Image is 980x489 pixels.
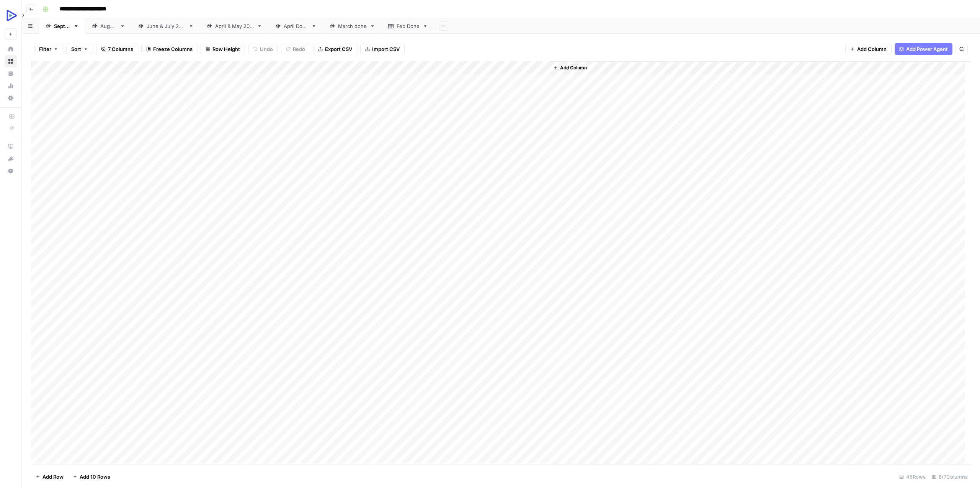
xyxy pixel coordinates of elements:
[372,45,400,53] span: Import CSV
[5,43,17,55] a: Home
[382,18,434,34] a: Feb Done
[896,471,929,483] div: 45 Rows
[42,473,64,481] span: Add Row
[360,43,405,55] button: Import CSV
[338,22,367,30] div: March done
[5,165,17,177] button: Help + Support
[39,18,85,34] a: [DATE]
[212,45,240,53] span: Row Height
[201,43,245,55] button: Row Height
[397,22,420,30] div: Feb Done
[96,43,138,55] button: 7 Columns
[313,43,357,55] button: Export CSV
[141,43,198,55] button: Freeze Columns
[269,18,323,34] a: April Done
[85,18,132,34] a: [DATE]
[80,473,110,481] span: Add 10 Rows
[5,92,17,104] a: Settings
[323,18,382,34] a: March done
[560,64,587,71] span: Add Column
[929,471,971,483] div: 6/7 Columns
[54,22,70,30] div: [DATE]
[147,22,185,30] div: [DATE] & [DATE]
[153,45,193,53] span: Freeze Columns
[34,43,63,55] button: Filter
[857,45,887,53] span: Add Column
[68,471,115,483] button: Add 10 Rows
[5,9,18,23] img: OpenReplay Logo
[550,63,590,73] button: Add Column
[71,45,81,53] span: Sort
[100,22,117,30] div: [DATE]
[5,153,17,165] button: What's new?
[5,6,17,25] button: Workspace: OpenReplay
[66,43,93,55] button: Sort
[31,471,68,483] button: Add Row
[5,80,17,92] a: Usage
[39,45,51,53] span: Filter
[906,45,948,53] span: Add Power Agent
[5,55,17,67] a: Browse
[281,43,310,55] button: Redo
[284,22,308,30] div: April Done
[108,45,133,53] span: 7 Columns
[200,18,269,34] a: [DATE] & [DATE]
[5,67,17,80] a: Your Data
[260,45,273,53] span: Undo
[325,45,352,53] span: Export CSV
[5,140,17,153] a: AirOps Academy
[248,43,278,55] button: Undo
[132,18,200,34] a: [DATE] & [DATE]
[215,22,254,30] div: [DATE] & [DATE]
[5,153,16,164] div: What's new?
[293,45,305,53] span: Redo
[845,43,892,55] button: Add Column
[895,43,952,55] button: Add Power Agent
